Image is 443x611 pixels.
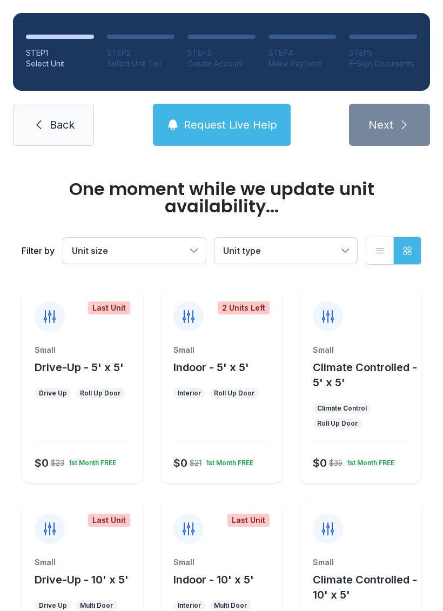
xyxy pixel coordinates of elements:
[80,601,113,610] div: Multi Door
[35,361,124,374] span: Drive-Up - 5' x 5'
[214,601,247,610] div: Multi Door
[22,244,55,257] div: Filter by
[269,58,337,69] div: Make Payment
[368,117,393,132] span: Next
[178,601,201,610] div: Interior
[35,455,49,471] div: $0
[317,404,367,413] div: Climate Control
[63,238,206,264] button: Unit size
[88,301,130,314] div: Last Unit
[317,419,358,428] div: Roll Up Door
[173,361,249,374] span: Indoor - 5' x 5'
[35,557,130,568] div: Small
[173,557,269,568] div: Small
[173,345,269,355] div: Small
[39,389,67,398] div: Drive Up
[218,301,270,314] div: 2 Units Left
[202,454,253,467] div: 1st Month FREE
[227,514,270,527] div: Last Unit
[329,458,343,468] div: $35
[187,58,256,69] div: Create Account
[313,573,417,601] span: Climate Controlled - 10' x 5'
[50,117,75,132] span: Back
[173,573,254,586] span: Indoor - 10' x 5'
[35,360,124,375] button: Drive-Up - 5' x 5'
[22,180,421,215] div: One moment while we update unit availability...
[184,117,277,132] span: Request Live Help
[72,245,108,256] span: Unit size
[35,572,129,587] button: Drive-Up - 10' x 5'
[26,48,94,58] div: STEP 1
[187,48,256,58] div: STEP 3
[313,557,408,568] div: Small
[349,58,417,69] div: E-Sign Documents
[214,389,254,398] div: Roll Up Door
[107,58,175,69] div: Select Unit Tier
[178,389,201,398] div: Interior
[223,245,261,256] span: Unit type
[269,48,337,58] div: STEP 4
[343,454,394,467] div: 1st Month FREE
[80,389,120,398] div: Roll Up Door
[51,458,64,468] div: $23
[313,572,417,602] button: Climate Controlled - 10' x 5'
[313,345,408,355] div: Small
[173,455,187,471] div: $0
[35,573,129,586] span: Drive-Up - 10' x 5'
[64,454,116,467] div: 1st Month FREE
[35,345,130,355] div: Small
[313,361,417,389] span: Climate Controlled - 5' x 5'
[214,238,357,264] button: Unit type
[173,360,249,375] button: Indoor - 5' x 5'
[88,514,130,527] div: Last Unit
[313,455,327,471] div: $0
[313,360,417,390] button: Climate Controlled - 5' x 5'
[39,601,67,610] div: Drive Up
[26,58,94,69] div: Select Unit
[190,458,202,468] div: $21
[349,48,417,58] div: STEP 5
[107,48,175,58] div: STEP 2
[173,572,254,587] button: Indoor - 10' x 5'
